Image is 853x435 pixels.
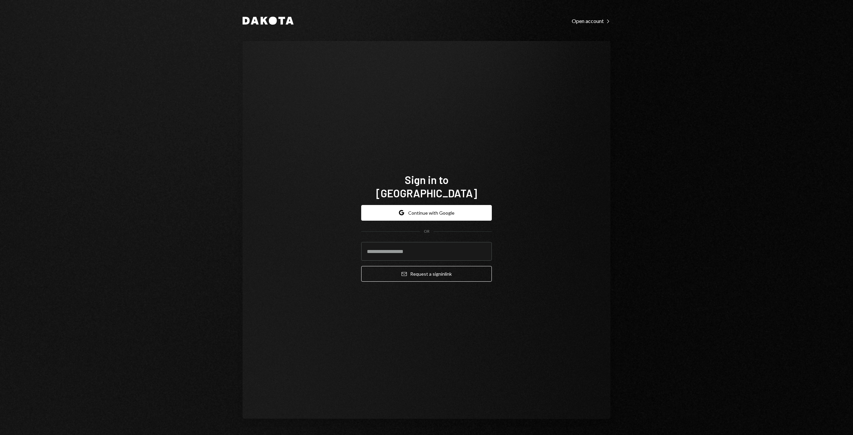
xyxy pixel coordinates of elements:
[424,229,429,234] div: OR
[572,17,610,24] a: Open account
[361,205,492,221] button: Continue with Google
[572,18,610,24] div: Open account
[361,266,492,282] button: Request a signinlink
[361,173,492,200] h1: Sign in to [GEOGRAPHIC_DATA]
